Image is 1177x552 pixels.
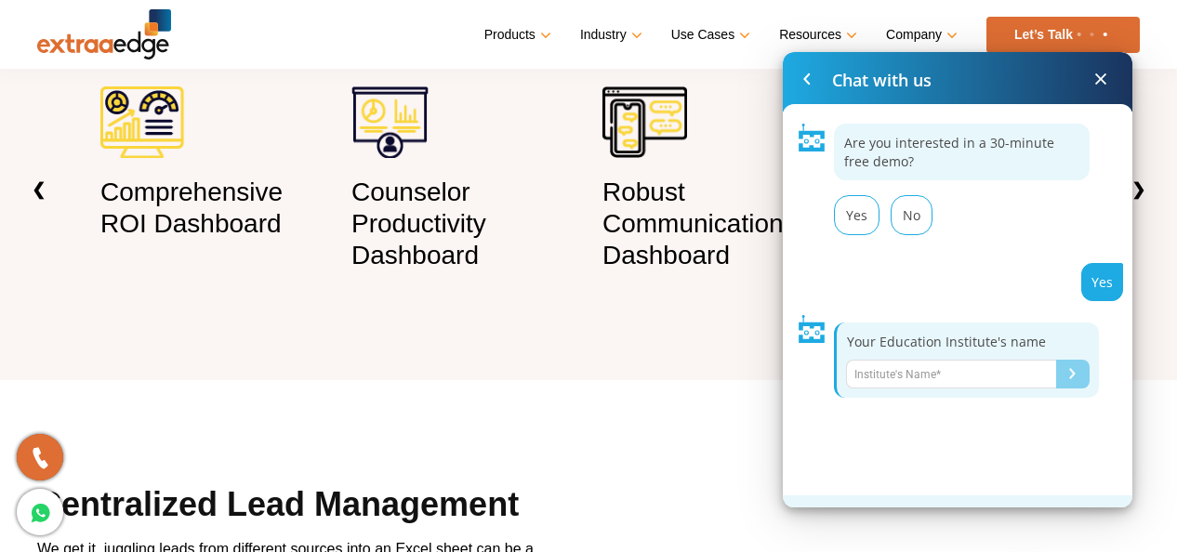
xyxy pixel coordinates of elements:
h2: Centralized Lead Management [37,482,552,536]
div: Yes [834,195,879,235]
h3: Counselor Productivity Dashboard [351,177,575,270]
a: Products [484,21,548,48]
img: communication dashboard [602,86,687,158]
p: Are you interested in a 30-minute free demo? [844,134,1079,170]
div: No [891,195,932,235]
a: Company [886,21,954,48]
button: Submit [1056,360,1090,388]
a: Let’s Talk [986,17,1140,53]
a: Use Cases [671,21,747,48]
a: ❮ [17,162,60,218]
div: Yes [1081,263,1123,301]
a: ❯ [1117,162,1160,218]
img: counsellor productivity dashboard [351,86,429,158]
h3: Comprehensive ROI Dashboard [100,177,324,239]
a: Resources [779,21,853,48]
h3: Robust Communication Dashboard [602,177,826,270]
p: Your Education Institute's name [847,333,1089,351]
img: ROI dashboard [100,86,184,158]
input: Name* [846,360,1056,388]
div: Chat with us [832,67,932,112]
a: Industry [580,21,639,48]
